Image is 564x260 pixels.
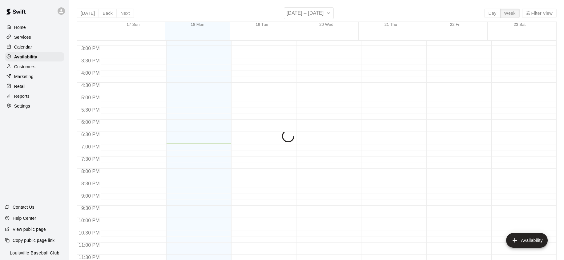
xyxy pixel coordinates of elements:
[13,204,34,210] p: Contact Us
[80,156,101,162] span: 7:30 PM
[5,92,64,101] a: Reports
[319,22,333,27] button: 20 Wed
[80,169,101,174] span: 8:00 PM
[256,22,268,27] button: 19 Tue
[80,46,101,51] span: 3:00 PM
[5,33,64,42] a: Services
[5,82,64,91] a: Retail
[14,93,30,99] p: Reports
[80,70,101,76] span: 4:00 PM
[5,62,64,71] a: Customers
[77,230,101,235] span: 10:30 PM
[5,101,64,111] a: Settings
[80,132,101,137] span: 6:30 PM
[385,22,397,27] button: 21 Thu
[127,22,139,27] button: 17 Sun
[80,193,101,199] span: 9:00 PM
[77,242,101,248] span: 11:00 PM
[14,73,34,80] p: Marketing
[13,237,54,243] p: Copy public page link
[80,95,101,100] span: 5:00 PM
[77,255,101,260] span: 11:30 PM
[80,181,101,186] span: 8:30 PM
[80,58,101,63] span: 3:30 PM
[14,103,30,109] p: Settings
[14,54,37,60] p: Availability
[5,23,64,32] a: Home
[5,72,64,81] a: Marketing
[13,226,46,232] p: View public page
[80,206,101,211] span: 9:30 PM
[13,215,36,221] p: Help Center
[80,120,101,125] span: 6:00 PM
[80,144,101,149] span: 7:00 PM
[14,83,26,89] p: Retail
[10,250,59,256] p: Louisville Baseball Club
[14,34,31,40] p: Services
[450,22,461,27] button: 22 Fri
[14,64,35,70] p: Customers
[77,218,101,223] span: 10:00 PM
[80,83,101,88] span: 4:30 PM
[80,107,101,112] span: 5:30 PM
[5,52,64,61] a: Availability
[5,42,64,52] a: Calendar
[514,22,526,27] button: 23 Sat
[14,44,32,50] p: Calendar
[506,233,548,248] button: add
[14,24,26,30] p: Home
[191,22,204,27] button: 18 Mon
